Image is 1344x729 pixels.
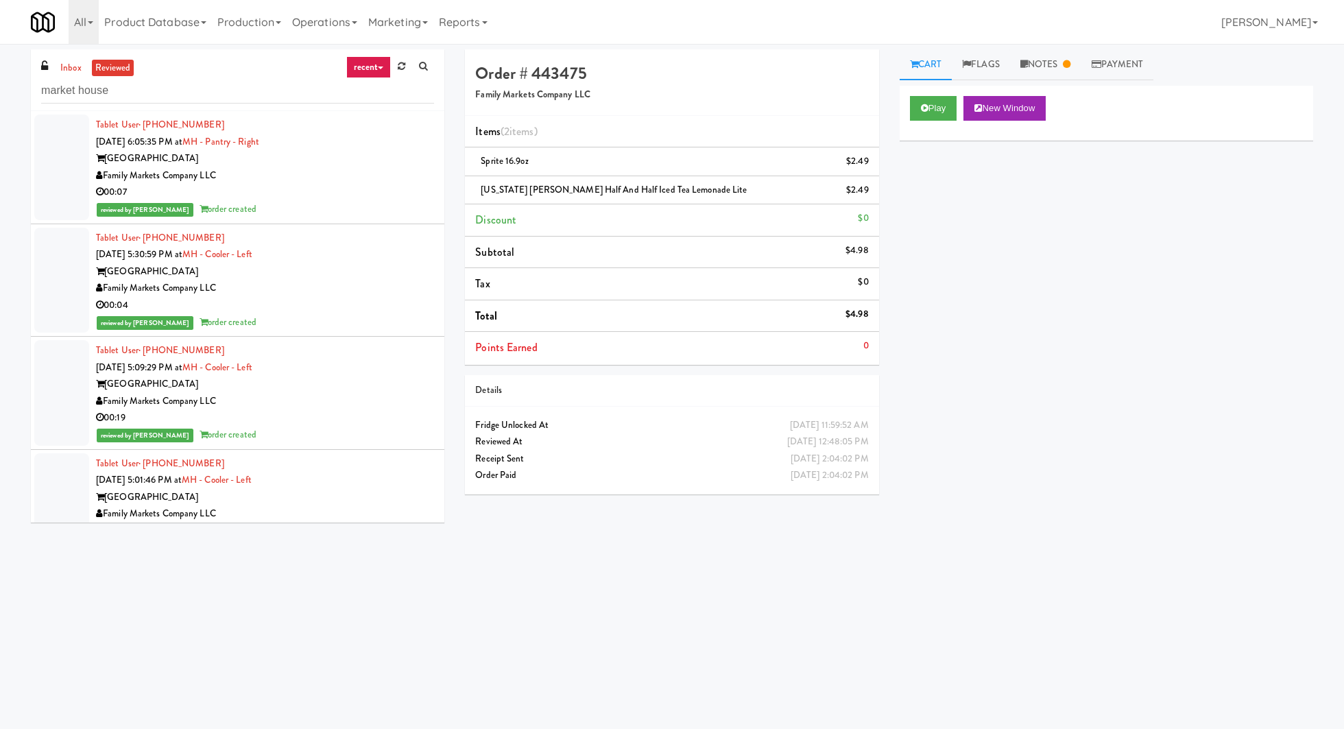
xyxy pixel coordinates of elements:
[846,182,869,199] div: $2.49
[481,183,747,196] span: [US_STATE] [PERSON_NAME] Half and Half Iced Tea Lemonade Lite
[791,467,869,484] div: [DATE] 2:04:02 PM
[96,280,434,297] div: Family Markets Company LLC
[96,376,434,393] div: [GEOGRAPHIC_DATA]
[952,49,1010,80] a: Flags
[96,297,434,314] div: 00:04
[96,118,224,131] a: Tablet User· [PHONE_NUMBER]
[31,111,444,224] li: Tablet User· [PHONE_NUMBER][DATE] 6:05:35 PM atMH - Pantry - Right[GEOGRAPHIC_DATA]Family Markets...
[96,344,224,357] a: Tablet User· [PHONE_NUMBER]
[346,56,392,78] a: recent
[31,450,444,563] li: Tablet User· [PHONE_NUMBER][DATE] 5:01:46 PM atMH - Cooler - Left[GEOGRAPHIC_DATA]Family Markets ...
[791,451,869,468] div: [DATE] 2:04:02 PM
[96,361,182,374] span: [DATE] 5:09:29 PM at
[96,263,434,280] div: [GEOGRAPHIC_DATA]
[475,244,514,260] span: Subtotal
[41,78,434,104] input: Search vision orders
[31,224,444,337] li: Tablet User· [PHONE_NUMBER][DATE] 5:30:59 PM atMH - Cooler - Left[GEOGRAPHIC_DATA]Family Markets ...
[900,49,952,80] a: Cart
[96,457,224,470] a: Tablet User· [PHONE_NUMBER]
[509,123,534,139] ng-pluralize: items
[845,242,869,259] div: $4.98
[475,123,537,139] span: Items
[96,135,182,148] span: [DATE] 6:05:35 PM at
[790,417,869,434] div: [DATE] 11:59:52 AM
[846,153,869,170] div: $2.49
[475,417,868,434] div: Fridge Unlocked At
[910,96,957,121] button: Play
[182,248,252,261] a: MH - Cooler - Left
[97,316,193,330] span: reviewed by [PERSON_NAME]
[96,150,434,167] div: [GEOGRAPHIC_DATA]
[1010,49,1081,80] a: Notes
[97,429,193,442] span: reviewed by [PERSON_NAME]
[31,337,444,450] li: Tablet User· [PHONE_NUMBER][DATE] 5:09:29 PM atMH - Cooler - Left[GEOGRAPHIC_DATA]Family Markets ...
[31,10,55,34] img: Micromart
[863,337,869,355] div: 0
[475,308,497,324] span: Total
[475,467,868,484] div: Order Paid
[96,489,434,506] div: [GEOGRAPHIC_DATA]
[97,203,193,217] span: reviewed by [PERSON_NAME]
[475,64,868,82] h4: Order # 443475
[858,274,868,291] div: $0
[96,505,434,523] div: Family Markets Company LLC
[182,361,252,374] a: MH - Cooler - Left
[96,248,182,261] span: [DATE] 5:30:59 PM at
[96,184,434,201] div: 00:07
[787,433,869,451] div: [DATE] 12:48:05 PM
[96,409,434,427] div: 00:19
[92,60,134,77] a: reviewed
[1081,49,1154,80] a: Payment
[96,393,434,410] div: Family Markets Company LLC
[481,154,528,167] span: Sprite 16.9oz
[96,167,434,184] div: Family Markets Company LLC
[200,428,256,441] span: order created
[475,212,516,228] span: Discount
[475,339,537,355] span: Points Earned
[475,382,868,399] div: Details
[858,210,868,227] div: $0
[475,451,868,468] div: Receipt Sent
[475,433,868,451] div: Reviewed At
[182,473,252,486] a: MH - Cooler - Left
[200,315,256,328] span: order created
[139,231,224,244] span: · [PHONE_NUMBER]
[963,96,1046,121] button: New Window
[139,118,224,131] span: · [PHONE_NUMBER]
[475,90,868,100] h5: Family Markets Company LLC
[475,276,490,291] span: Tax
[845,306,869,323] div: $4.98
[200,202,256,215] span: order created
[96,473,182,486] span: [DATE] 5:01:46 PM at
[501,123,538,139] span: (2 )
[139,457,224,470] span: · [PHONE_NUMBER]
[96,231,224,244] a: Tablet User· [PHONE_NUMBER]
[57,60,85,77] a: inbox
[139,344,224,357] span: · [PHONE_NUMBER]
[182,135,259,148] a: MH - Pantry - Right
